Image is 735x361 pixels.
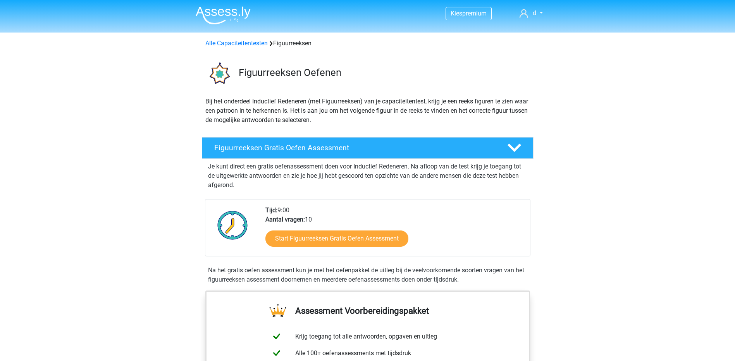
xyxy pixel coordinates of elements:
[205,266,530,284] div: Na het gratis oefen assessment kun je met het oefenpakket de uitleg bij de veelvoorkomende soorte...
[205,97,530,125] p: Bij het onderdeel Inductief Redeneren (met Figuurreeksen) van je capaciteitentest, krijg je een r...
[202,39,533,48] div: Figuurreeksen
[213,206,252,244] img: Klok
[208,162,527,190] p: Je kunt direct een gratis oefenassessment doen voor Inductief Redeneren. Na afloop van de test kr...
[196,6,251,24] img: Assessly
[214,143,495,152] h4: Figuurreeksen Gratis Oefen Assessment
[202,57,235,90] img: figuurreeksen
[446,8,491,19] a: Kiespremium
[516,9,546,18] a: d
[260,206,530,256] div: 9:00 10
[265,206,277,214] b: Tijd:
[205,40,268,47] a: Alle Capaciteitentesten
[451,10,462,17] span: Kies
[533,9,536,17] span: d
[265,216,305,223] b: Aantal vragen:
[239,67,527,79] h3: Figuurreeksen Oefenen
[265,230,408,247] a: Start Figuurreeksen Gratis Oefen Assessment
[199,137,537,159] a: Figuurreeksen Gratis Oefen Assessment
[462,10,487,17] span: premium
